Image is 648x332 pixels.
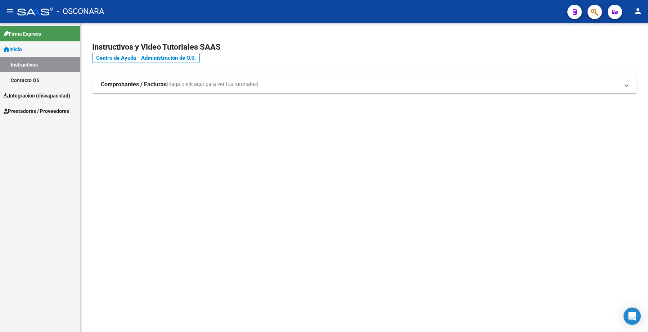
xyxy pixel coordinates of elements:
[57,4,104,19] span: - OSCONARA
[92,76,636,93] mat-expansion-panel-header: Comprobantes / Facturas(haga click aquí para ver los tutoriales)
[624,308,641,325] div: Open Intercom Messenger
[4,45,22,53] span: Inicio
[634,7,642,15] mat-icon: person
[101,81,167,88] strong: Comprobantes / Facturas
[4,30,41,38] span: Firma Express
[6,7,14,15] mat-icon: menu
[92,40,636,54] h2: Instructivos y Video Tutoriales SAAS
[92,53,200,63] a: Centro de Ayuda - Administración de O.S.
[167,81,258,88] span: (haga click aquí para ver los tutoriales)
[4,107,69,115] span: Prestadores / Proveedores
[4,92,70,100] span: Integración (discapacidad)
